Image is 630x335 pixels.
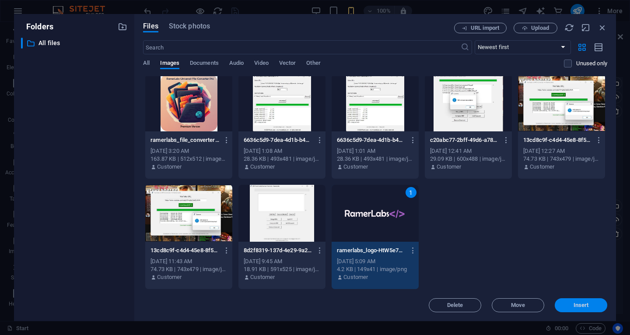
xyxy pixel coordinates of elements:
[244,155,320,163] div: 28.36 KB | 493x481 | image/jpeg
[514,23,557,33] button: Upload
[254,58,268,70] span: Video
[447,303,463,308] span: Delete
[129,264,157,290] iframe: chat widget
[337,155,413,163] div: 28.36 KB | 493x481 | image/jpeg
[555,298,607,312] button: Insert
[574,303,589,308] span: Insert
[244,247,312,254] p: 8d2f8319-137d-4e29-9a2e-82007ac35916-nA8cj0vFFq4xZObXMXoOVQ.jpg
[337,257,413,265] div: [DATE] 5:09 AM
[250,273,275,281] p: Customer
[250,163,275,171] p: Customer
[21,38,23,49] div: ​
[581,23,591,32] i: Minimize
[454,23,507,33] button: URL import
[118,22,127,32] i: Create new folder
[523,147,600,155] div: [DATE] 12:27 AM
[157,273,182,281] p: Customer
[190,58,219,70] span: Documents
[143,40,460,54] input: Search
[429,298,481,312] button: Delete
[343,273,368,281] p: Customer
[598,23,607,32] i: Close
[306,58,320,70] span: Other
[150,147,227,155] div: [DATE] 3:20 AM
[279,58,296,70] span: Vector
[150,136,219,144] p: ramerlabs_file_converter_favicon-QFxJBjTIK8_QFo8kikpelQ.jpg
[244,265,320,273] div: 18.91 KB | 591x525 | image/jpeg
[21,21,53,32] p: Folders
[244,136,312,144] p: 6636c5d9-7dea-4d1b-b4a8-9e42f71f8895-EtgZ60OYalThTLT_YZXZgg.jpg
[430,155,507,163] div: 29.09 KB | 600x488 | image/jpeg
[92,113,154,129] button: I have a question
[143,21,158,32] span: Files
[471,25,499,31] span: URL import
[530,163,554,171] p: Customer
[523,155,600,163] div: 74.73 KB | 743x479 | image/jpeg
[35,88,101,95] span: Hi! How can we help?
[406,187,416,198] div: 1
[343,163,368,171] p: Customer
[38,38,111,48] p: All files
[157,163,182,171] p: Customer
[244,147,320,155] div: [DATE] 1:08 AM
[576,60,607,67] p: Displays only files that are not in use on the website. Files added during this session can still...
[244,257,320,265] div: [DATE] 9:45 AM
[143,58,150,70] span: All
[437,163,461,171] p: Customer
[150,247,219,254] p: 13cd8c9f-c4d4-45e8-8f5d-cade37783c78-V7VLz9Yx33o5AVQU9W8N5w.jpg
[337,147,413,155] div: [DATE] 1:01 AM
[492,298,544,312] button: Move
[337,265,413,273] div: 4.2 KB | 149x41 | image/png
[511,303,525,308] span: Move
[150,265,227,273] div: 74.73 KB | 743x479 | image/jpeg
[564,23,574,32] i: Reload
[150,155,227,163] div: 163.87 KB | 512x512 | image/jpeg
[5,79,154,148] div: 👋Hi! How can we help?I have a questionTell me more
[103,133,153,148] button: Tell me more
[430,147,507,155] div: [DATE] 12:41 AM
[229,58,244,70] span: Audio
[523,136,591,144] p: 13cd8c9f-c4d4-45e8-8f5d-cade37783c78-P91_X-dMOjwsvxvczn76HA.jpg
[150,257,227,265] div: [DATE] 11:43 AM
[169,21,210,32] span: Stock photos
[35,88,42,95] img: :wave:
[337,136,405,144] p: 6636c5d9-7dea-4d1b-b4a8-9e42f71f8895-TyQOgIxhbj1x8oJiQaaf1Q.jpg
[430,136,498,144] p: c20abc77-2bff-49d6-a782-2306cce4eda5-mp68y_GQqyZOkyUbNCM50g.jpg
[337,247,405,254] p: ramerlabs_logo-HtW5e76bC_b-UUIElTc4rA.png
[160,58,179,70] span: Images
[531,25,549,31] span: Upload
